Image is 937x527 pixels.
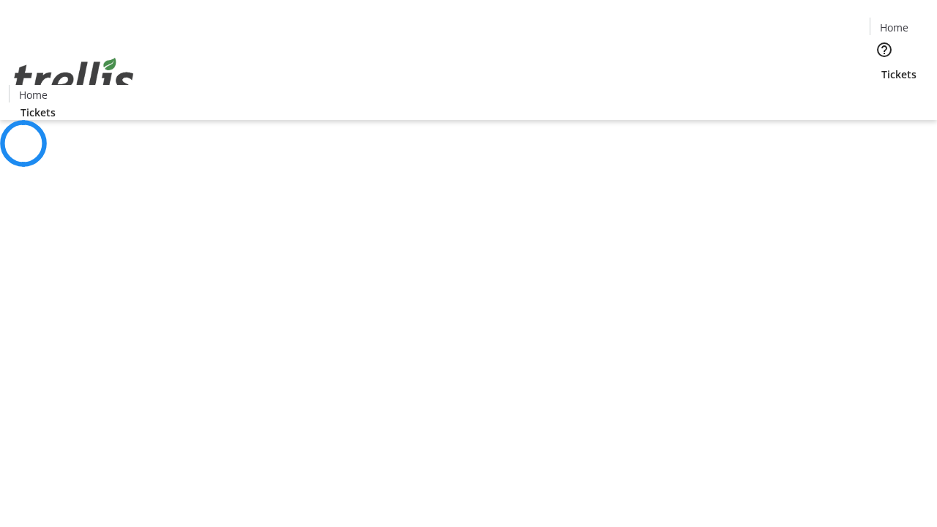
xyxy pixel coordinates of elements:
img: Orient E2E Organization CMEONMH8dm's Logo [9,42,139,115]
a: Tickets [870,67,928,82]
button: Cart [870,82,899,111]
span: Home [19,87,48,102]
span: Home [880,20,908,35]
a: Home [870,20,917,35]
a: Tickets [9,105,67,120]
span: Tickets [881,67,917,82]
button: Help [870,35,899,64]
span: Tickets [20,105,56,120]
a: Home [10,87,56,102]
